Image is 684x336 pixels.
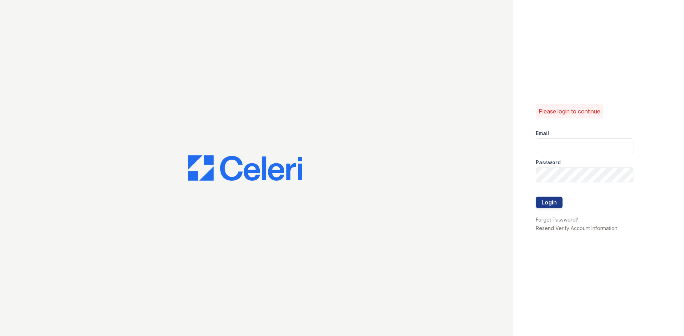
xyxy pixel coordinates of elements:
button: Login [536,197,563,208]
img: CE_Logo_Blue-a8612792a0a2168367f1c8372b55b34899dd931a85d93a1a3d3e32e68fde9ad4.png [188,155,302,181]
p: Please login to continue [539,107,600,116]
a: Forgot Password? [536,217,578,223]
label: Email [536,130,549,137]
a: Resend Verify Account Information [536,225,617,231]
label: Password [536,159,561,166]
